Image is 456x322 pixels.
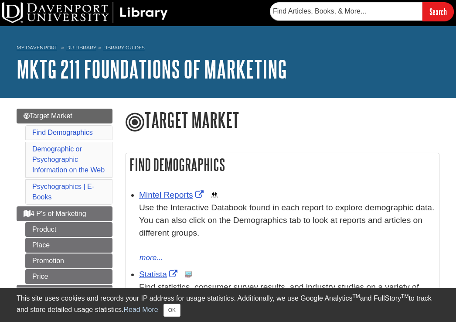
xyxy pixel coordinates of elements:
[17,293,439,317] div: This site uses cookies and records your IP address for usage statistics. Additionally, we use Goo...
[25,269,112,284] a: Price
[123,306,158,313] a: Read More
[126,109,439,133] h1: Target Market
[139,270,180,279] a: Link opens in new window
[270,2,422,21] input: Find Articles, Books, & More...
[32,145,105,174] a: Demographic or Psychographic Information on the Web
[17,55,287,82] a: MKTG 211 Foundations of Marketing
[352,293,360,299] sup: TM
[163,304,180,317] button: Close
[17,285,112,300] a: Citation Help
[25,253,112,268] a: Promotion
[66,45,96,51] a: DU Library
[17,44,57,51] a: My Davenport
[24,210,86,217] span: 4 P's of Marketing
[211,192,218,199] img: Demographics
[139,252,163,264] button: more...
[17,109,112,123] a: Target Market
[401,293,408,299] sup: TM
[185,271,192,278] img: Statistics
[139,190,206,199] a: Link opens in new window
[422,2,454,21] input: Search
[25,222,112,237] a: Product
[139,202,435,252] div: Use the Interactive Databook found in each report to explore demographic data. You can also click...
[32,129,93,136] a: Find Demographics
[17,206,112,221] a: 4 P's of Marketing
[17,42,439,56] nav: breadcrumb
[25,238,112,253] a: Place
[139,281,435,306] p: Find statistics, consumer survey results, and industry studies on a variety of topics.
[24,112,72,120] span: Target Market
[270,2,454,21] form: Searches DU Library's articles, books, and more
[126,153,439,176] h2: Find Demographics
[32,183,94,201] a: Psychographics | E-Books
[2,2,168,23] img: DU Library
[103,45,145,51] a: Library Guides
